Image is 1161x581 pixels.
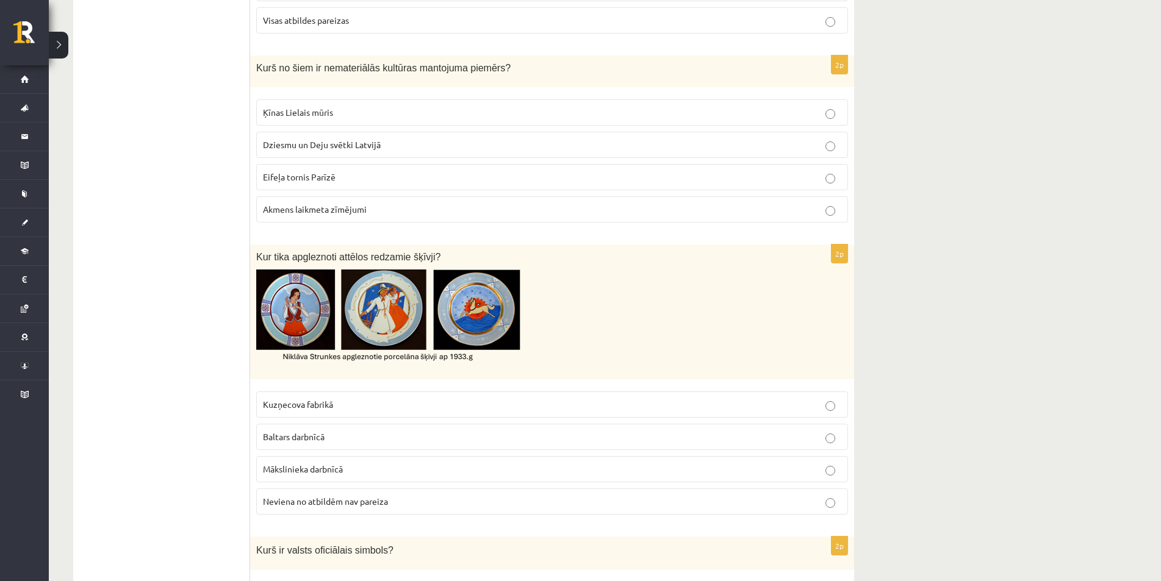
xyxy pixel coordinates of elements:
[831,55,848,74] p: 2p
[825,109,835,119] input: Ķīnas Lielais mūris
[825,433,835,443] input: Baltars darbnīcā
[263,139,381,150] span: Dziesmu un Deju svētki Latvijā
[825,466,835,476] input: Mākslinieka darbnīcā
[825,174,835,184] input: Eifeļa tornis Parīzē
[256,63,511,73] span: Kurš no šiem ir nemateriālās kultūras mantojuma piemērs?
[825,401,835,411] input: Kuzņecova fabrikā
[831,536,848,555] p: 2p
[825,206,835,216] input: Akmens laikmeta zīmējumi
[263,171,336,182] span: Eifeļa tornis Parīzē
[263,399,333,410] span: Kuzņecova fabrikā
[263,204,367,215] span: Akmens laikmeta zīmējumi
[256,269,619,366] img: Attēls, kurā ir aplis, māksla, keramikas trauki Mākslīgā intelekta ģenerēts saturs var būt nepare...
[263,431,325,442] span: Baltars darbnīcā
[825,17,835,27] input: Visas atbildes pareizas
[256,252,440,262] span: Kur tika apgleznoti attēlos redzamie šķīvji?
[263,15,349,26] span: Visas atbildes pareizas
[263,463,343,474] span: Mākslinieka darbnīcā
[831,244,848,263] p: 2p
[263,496,388,507] span: Neviena no atbildēm nav pareiza
[825,498,835,508] input: Neviena no atbildēm nav pareiza
[825,141,835,151] input: Dziesmu un Deju svētki Latvijā
[13,21,49,52] a: Rīgas 1. Tālmācības vidusskola
[256,545,394,555] span: Kurš ir valsts oficiālais simbols?
[263,107,333,118] span: Ķīnas Lielais mūris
